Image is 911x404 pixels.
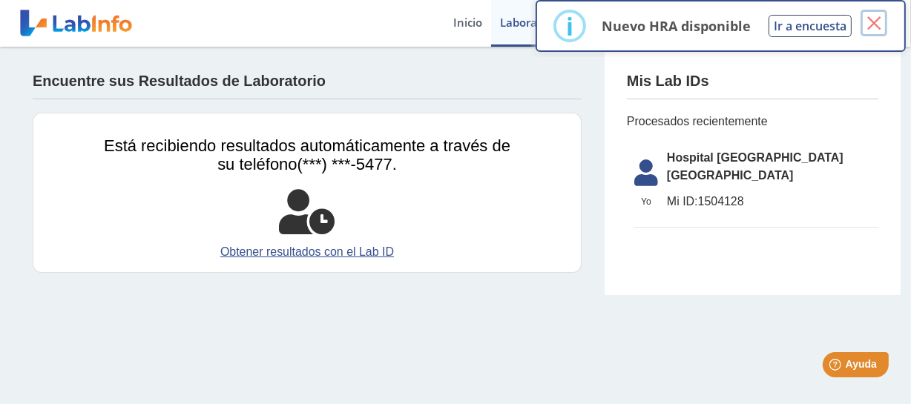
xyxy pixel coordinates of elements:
[627,73,709,90] h4: Mis Lab IDs
[769,15,852,37] button: Ir a encuesta
[667,149,878,185] span: Hospital [GEOGRAPHIC_DATA] [GEOGRAPHIC_DATA]
[667,195,698,208] span: Mi ID:
[104,136,510,173] span: Está recibiendo resultados automáticamente a través de su teléfono
[602,17,751,35] p: Nuevo HRA disponible
[627,113,878,130] span: Procesados recientemente
[104,243,510,261] a: Obtener resultados con el Lab ID
[33,73,326,90] h4: Encuentre sus Resultados de Laboratorio
[667,193,878,211] span: 1504128
[779,346,895,388] iframe: Help widget launcher
[861,10,887,36] button: Close this dialog
[566,13,573,39] div: i
[625,195,667,208] span: Yo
